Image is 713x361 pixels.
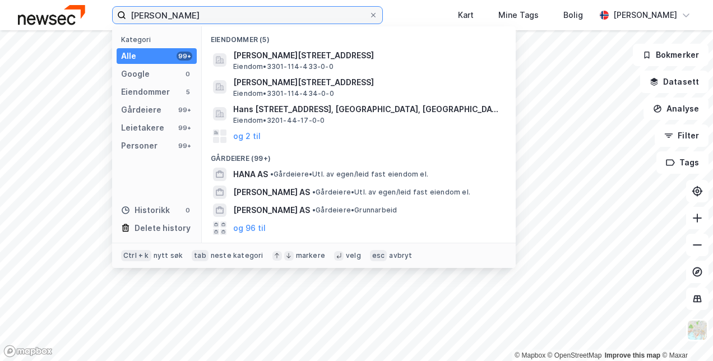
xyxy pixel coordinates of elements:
span: • [312,188,316,196]
span: Gårdeiere • Utl. av egen/leid fast eiendom el. [312,188,470,197]
div: esc [370,250,387,261]
div: Historikk [121,203,170,217]
div: Kontrollprogram for chat [657,307,713,361]
div: 5 [183,87,192,96]
div: 99+ [177,141,192,150]
div: 99+ [177,105,192,114]
div: Bolig [563,8,583,22]
div: velg [346,251,361,260]
button: Analyse [643,98,709,120]
div: 99+ [177,52,192,61]
div: [PERSON_NAME] [613,8,677,22]
div: Gårdeiere (99+) [202,145,516,165]
span: [PERSON_NAME][STREET_ADDRESS] [233,49,502,62]
div: 0 [183,206,192,215]
span: [PERSON_NAME] AS [233,186,310,199]
div: Mine Tags [498,8,539,22]
div: avbryt [389,251,412,260]
iframe: Chat Widget [657,307,713,361]
div: Delete history [135,221,191,235]
button: Datasett [640,71,709,93]
span: Eiendom • 3301-114-433-0-0 [233,62,334,71]
div: 0 [183,70,192,78]
a: Mapbox [515,351,545,359]
span: Eiendom • 3301-114-434-0-0 [233,89,334,98]
div: Eiendommer [121,85,170,99]
span: Gårdeiere • Utl. av egen/leid fast eiendom el. [270,170,428,179]
span: [PERSON_NAME] AS [233,203,310,217]
div: Personer [121,139,158,152]
div: 99+ [177,123,192,132]
span: [PERSON_NAME][STREET_ADDRESS] [233,76,502,89]
div: tab [192,250,209,261]
div: Alle [121,49,136,63]
span: Eiendom • 3201-44-17-0-0 [233,116,325,125]
div: nytt søk [154,251,183,260]
div: Gårdeiere [121,103,161,117]
span: • [312,206,316,214]
span: HANA AS [233,168,268,181]
div: Eiendommer (5) [202,26,516,47]
div: Google [121,67,150,81]
img: newsec-logo.f6e21ccffca1b3a03d2d.png [18,5,85,25]
div: markere [296,251,325,260]
button: Bokmerker [633,44,709,66]
div: Ctrl + k [121,250,151,261]
span: • [270,170,274,178]
a: Improve this map [605,351,660,359]
button: Filter [655,124,709,147]
span: Gårdeiere • Grunnarbeid [312,206,397,215]
button: og 2 til [233,129,261,143]
button: og 96 til [233,221,266,235]
div: Kategori [121,35,197,44]
div: Kart [458,8,474,22]
a: Mapbox homepage [3,345,53,358]
div: Leietakere [121,121,164,135]
div: Leietakere (99+) [202,237,516,257]
input: Søk på adresse, matrikkel, gårdeiere, leietakere eller personer [126,7,369,24]
div: neste kategori [211,251,263,260]
a: OpenStreetMap [548,351,602,359]
button: Tags [656,151,709,174]
span: Hans [STREET_ADDRESS], [GEOGRAPHIC_DATA], [GEOGRAPHIC_DATA] [233,103,502,116]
